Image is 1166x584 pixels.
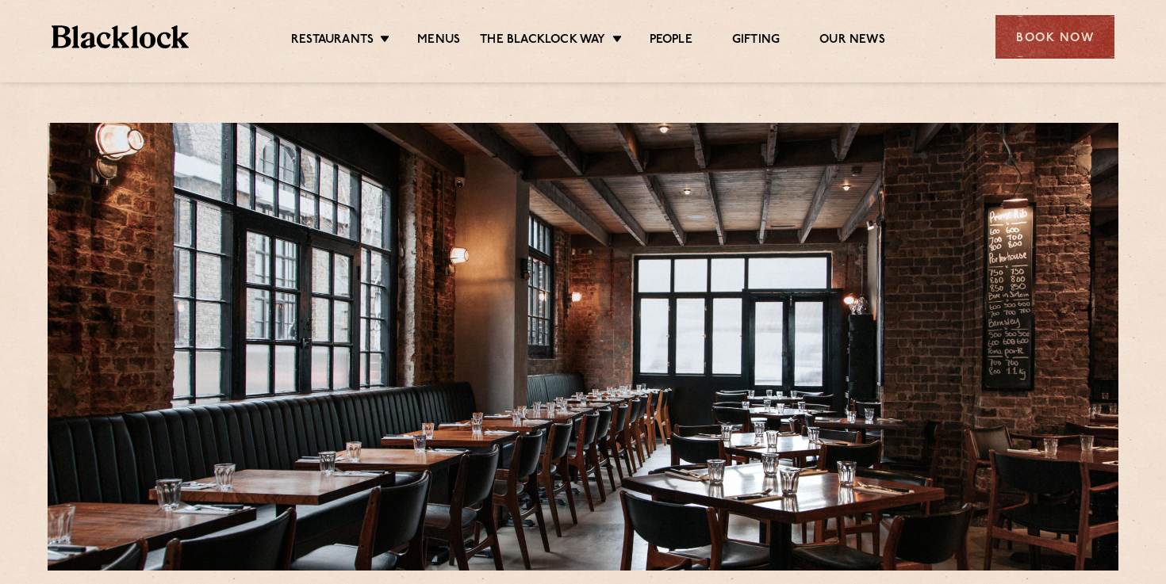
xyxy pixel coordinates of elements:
div: Book Now [995,15,1114,59]
a: The Blacklock Way [480,32,605,50]
a: Our News [819,32,885,50]
a: Restaurants [291,32,374,50]
a: Gifting [732,32,780,50]
a: People [650,32,692,50]
img: BL_Textured_Logo-footer-cropped.svg [52,25,189,48]
a: Menus [417,32,460,50]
